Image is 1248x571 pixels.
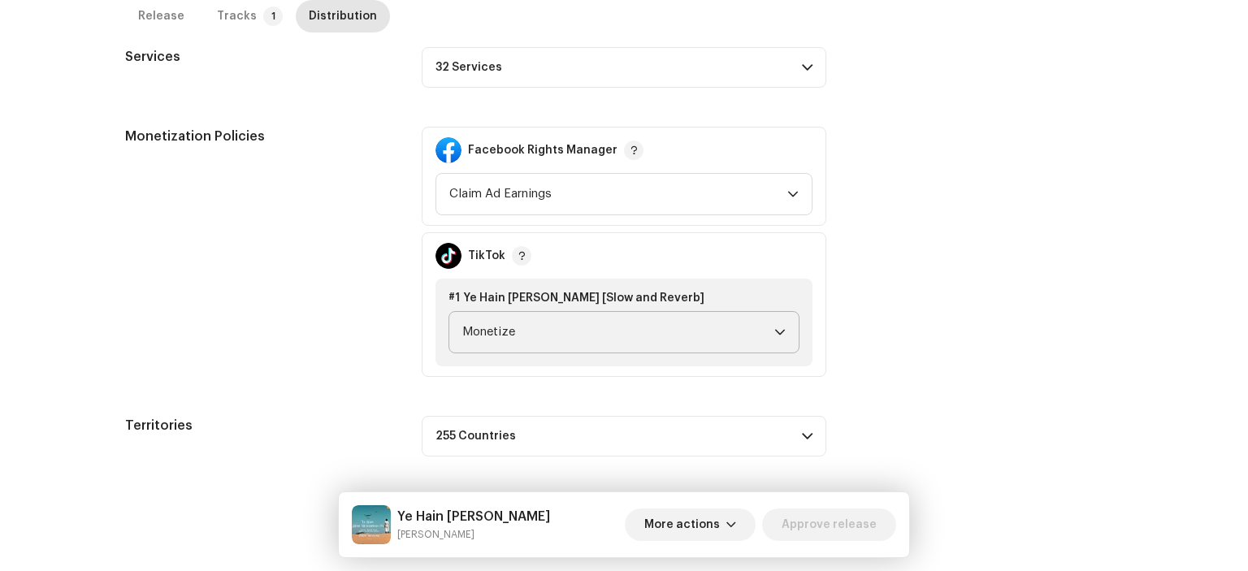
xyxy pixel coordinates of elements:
[352,505,391,544] img: 97e468d9-d2b3-4b0f-aa8f-4e2dabf2db4e
[625,508,756,541] button: More actions
[422,416,826,456] p-accordion-header: 255 Countries
[125,127,396,146] h5: Monetization Policies
[468,144,617,157] strong: Facebook Rights Manager
[774,312,786,353] div: dropdown trigger
[644,508,720,541] span: More actions
[125,416,396,435] h5: Territories
[468,249,505,262] strong: TikTok
[397,507,550,526] h5: Ye Hain Mere Muhammad
[125,47,396,67] h5: Services
[762,508,896,541] button: Approve release
[782,508,877,541] span: Approve release
[422,47,826,88] p-accordion-header: 32 Services
[448,292,799,305] div: #1 Ye Hain [PERSON_NAME] [Slow and Reverb]
[462,312,774,353] span: Monetize
[787,174,799,214] div: dropdown trigger
[397,526,550,543] small: Ye Hain Mere Muhammad
[449,174,787,214] span: Claim Ad Earnings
